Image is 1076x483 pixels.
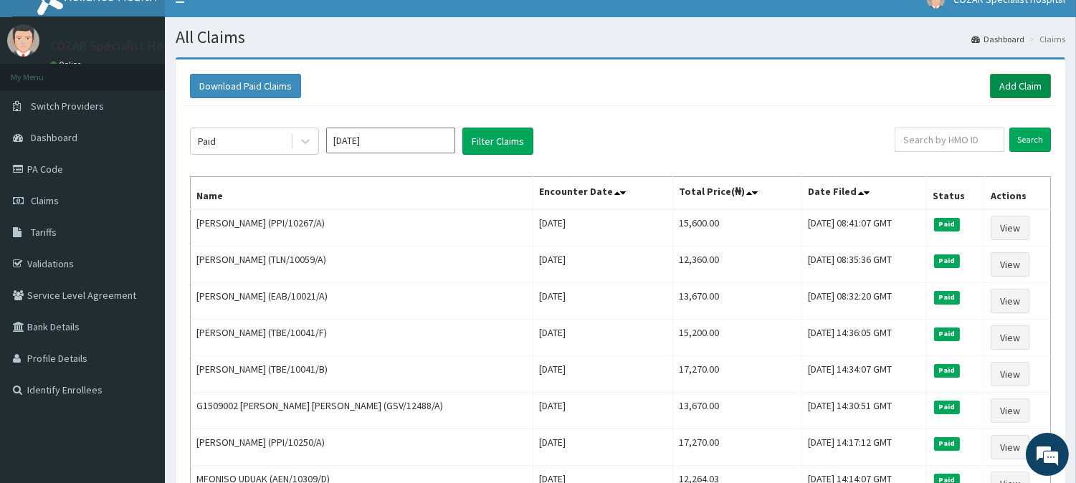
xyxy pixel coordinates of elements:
[191,320,533,356] td: [PERSON_NAME] (TBE/10041/F)
[31,131,77,144] span: Dashboard
[191,429,533,466] td: [PERSON_NAME] (PPI/10250/A)
[533,393,672,429] td: [DATE]
[176,28,1065,47] h1: All Claims
[198,134,216,148] div: Paid
[533,429,672,466] td: [DATE]
[31,194,59,207] span: Claims
[83,148,198,293] span: We're online!
[533,283,672,320] td: [DATE]
[191,209,533,247] td: [PERSON_NAME] (PPI/10267/A)
[191,177,533,210] th: Name
[934,218,960,231] span: Paid
[533,177,672,210] th: Encounter Date
[991,216,1029,240] a: View
[50,59,85,70] a: Online
[672,283,802,320] td: 13,670.00
[75,80,241,99] div: Chat with us now
[7,327,273,377] textarea: Type your message and hit 'Enter'
[991,398,1029,423] a: View
[934,327,960,340] span: Paid
[533,209,672,247] td: [DATE]
[191,283,533,320] td: [PERSON_NAME] (EAB/10021/A)
[802,283,927,320] td: [DATE] 08:32:20 GMT
[991,362,1029,386] a: View
[672,247,802,283] td: 12,360.00
[672,177,802,210] th: Total Price(₦)
[31,100,104,113] span: Switch Providers
[533,356,672,393] td: [DATE]
[7,24,39,57] img: User Image
[672,320,802,356] td: 15,200.00
[991,252,1029,277] a: View
[533,247,672,283] td: [DATE]
[326,128,455,153] input: Select Month and Year
[533,320,672,356] td: [DATE]
[934,254,960,267] span: Paid
[462,128,533,155] button: Filter Claims
[984,177,1050,210] th: Actions
[672,209,802,247] td: 15,600.00
[672,393,802,429] td: 13,670.00
[802,356,927,393] td: [DATE] 14:34:07 GMT
[1026,33,1065,45] li: Claims
[191,393,533,429] td: G1509002 [PERSON_NAME] [PERSON_NAME] (GSV/12488/A)
[934,437,960,450] span: Paid
[802,393,927,429] td: [DATE] 14:30:51 GMT
[191,356,533,393] td: [PERSON_NAME] (TBE/10041/B)
[895,128,1004,152] input: Search by HMO ID
[672,429,802,466] td: 17,270.00
[50,39,195,52] p: COZAR Specialist Hospital
[802,209,927,247] td: [DATE] 08:41:07 GMT
[934,291,960,304] span: Paid
[802,247,927,283] td: [DATE] 08:35:36 GMT
[672,356,802,393] td: 17,270.00
[934,364,960,377] span: Paid
[971,33,1024,45] a: Dashboard
[934,401,960,413] span: Paid
[991,435,1029,459] a: View
[235,7,270,42] div: Minimize live chat window
[27,72,58,107] img: d_794563401_company_1708531726252_794563401
[927,177,985,210] th: Status
[990,74,1051,98] a: Add Claim
[802,429,927,466] td: [DATE] 14:17:12 GMT
[802,177,927,210] th: Date Filed
[991,325,1029,350] a: View
[991,289,1029,313] a: View
[191,247,533,283] td: [PERSON_NAME] (TLN/10059/A)
[190,74,301,98] button: Download Paid Claims
[1009,128,1051,152] input: Search
[802,320,927,356] td: [DATE] 14:36:05 GMT
[31,226,57,239] span: Tariffs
